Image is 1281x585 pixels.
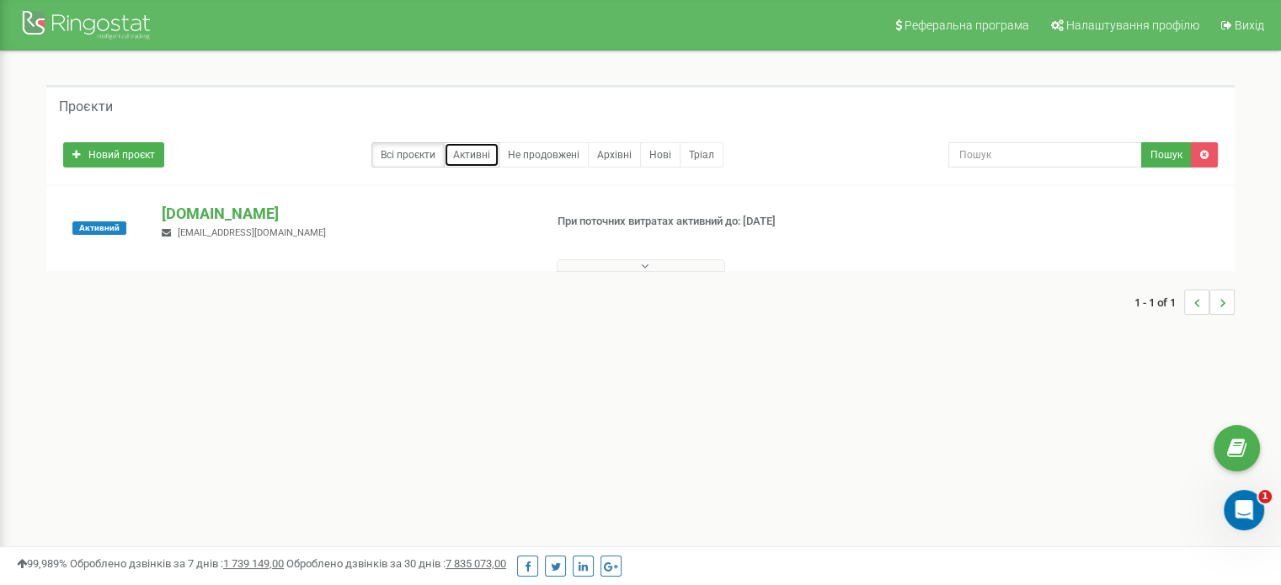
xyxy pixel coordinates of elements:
span: 99,989% [17,557,67,570]
h5: Проєкти [59,99,113,114]
iframe: Intercom live chat [1224,490,1264,530]
a: Тріал [680,142,723,168]
span: Реферальна програма [905,19,1029,32]
span: [EMAIL_ADDRESS][DOMAIN_NAME] [178,227,326,238]
span: Оброблено дзвінків за 7 днів : [70,557,284,570]
a: Всі проєкти [371,142,445,168]
input: Пошук [948,142,1142,168]
p: При поточних витратах активний до: [DATE] [558,214,827,230]
span: Активний [72,221,126,235]
u: 1 739 149,00 [223,557,284,570]
span: 1 - 1 of 1 [1134,290,1184,315]
a: Активні [444,142,499,168]
a: Нові [640,142,681,168]
a: Новий проєкт [63,142,164,168]
nav: ... [1134,273,1235,332]
span: Оброблено дзвінків за 30 днів : [286,557,506,570]
a: Архівні [588,142,641,168]
p: [DOMAIN_NAME] [162,203,530,225]
u: 7 835 073,00 [446,557,506,570]
span: Налаштування профілю [1066,19,1199,32]
button: Пошук [1141,142,1192,168]
span: 1 [1258,490,1272,503]
a: Не продовжені [499,142,589,168]
span: Вихід [1235,19,1264,32]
